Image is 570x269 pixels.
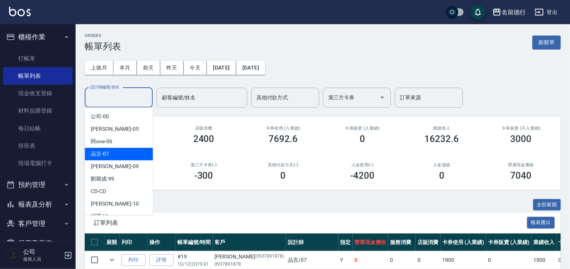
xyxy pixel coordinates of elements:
span: [PERSON_NAME] -09 [91,162,138,170]
button: expand row [106,254,118,266]
button: 今天 [184,61,207,75]
button: 客戶管理 [3,214,73,233]
span: [PERSON_NAME] -05 [91,125,138,133]
button: [DATE] [236,61,265,75]
button: save [471,5,486,20]
a: 現金收支登錄 [3,85,73,102]
span: 劉期成 -99 [91,175,114,183]
h3: 0 [360,134,365,144]
a: 詳情 [149,254,174,266]
button: 列印 [121,254,146,266]
th: 店販消費 [416,233,441,251]
td: 0 [388,251,416,269]
h2: 入金儲值 [411,162,472,167]
th: 業績收入 [532,233,557,251]
h2: 店販消費 [173,126,235,131]
td: 0 [486,251,532,269]
th: 卡券販賣 (入業績) [486,233,532,251]
td: Y [339,251,353,269]
button: [DATE] [207,61,236,75]
span: 品言 -07 [91,150,109,158]
button: 本月 [113,61,137,75]
h2: 第三方卡券(-) [173,162,235,167]
h2: 卡券販賣 (入業績) [332,126,393,131]
p: 服務人員 [23,256,62,263]
h3: 0 [439,170,444,181]
h3: -300 [194,170,213,181]
a: 現場電腦打卡 [3,155,73,172]
div: 名留德行 [502,8,526,17]
a: 帳單列表 [3,67,73,85]
h3: 3000 [511,134,532,144]
button: 全部展開 [533,199,561,211]
h2: 卡券販賣 (不入業績) [491,126,552,131]
img: Logo [9,7,31,16]
a: 新開單 [533,39,561,46]
h3: 帳單列表 [85,41,121,52]
th: 營業現金應收 [353,233,388,251]
td: 1900 [441,251,486,269]
button: 新開單 [533,36,561,49]
th: 指定 [339,233,353,251]
p: 10/12 (日) 19:01 [177,261,211,267]
h3: 2400 [193,134,214,144]
h2: 其他付款方式(-) [253,162,314,167]
button: Open [376,91,388,104]
th: 操作 [148,233,176,251]
th: 服務消費 [388,233,416,251]
label: 設計師編號/姓名 [90,84,120,90]
img: Person [6,248,21,263]
button: 登出 [532,5,561,19]
a: 報表匯出 [527,219,555,226]
span: 訂單列表 [94,219,527,227]
h3: 7692.6 [269,134,298,144]
a: 打帳單 [3,50,73,67]
button: 上個月 [85,61,113,75]
h2: 卡券使用 (入業績) [253,126,314,131]
button: 前天 [137,61,160,75]
button: 員工及薪資 [3,233,73,253]
span: [PERSON_NAME] -10 [91,200,138,208]
a: 材料自購登錄 [3,102,73,119]
th: 客戶 [213,233,286,251]
button: 預約管理 [3,175,73,195]
p: 0937891878 [215,261,284,267]
h2: ORDERS [85,33,121,38]
h2: 入金使用(-) [332,162,393,167]
th: 展開 [104,233,120,251]
h5: 公司 [23,248,62,256]
button: 昨天 [160,61,184,75]
td: 0 [353,251,388,269]
th: 帳單編號/時間 [176,233,213,251]
button: 櫃檯作業 [3,27,73,47]
h2: 營業現金應收 [491,162,552,167]
td: 0 [416,251,441,269]
th: 卡券使用 (入業績) [441,233,486,251]
span: CD -CD [91,187,106,195]
div: [PERSON_NAME] [215,253,284,261]
h3: 7040 [511,170,532,181]
span: 阿one -06 [91,138,112,145]
td: #19 [176,251,213,269]
h3: 16232.6 [425,134,459,144]
h3: -4200 [351,170,375,181]
a: 每日結帳 [3,120,73,137]
th: 列印 [120,233,148,251]
button: 名留德行 [489,5,529,20]
button: 報表匯出 [527,217,555,229]
a: 排班表 [3,137,73,155]
p: (0937891878) [255,253,284,261]
td: 品言 /07 [286,251,339,269]
h3: 0 [281,170,286,181]
td: 1900 [532,251,557,269]
span: 公司 -00 [91,113,109,121]
h2: 業績收入 [411,126,472,131]
span: 經理 -M [91,212,107,220]
button: 報表及分析 [3,195,73,214]
th: 設計師 [286,233,339,251]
